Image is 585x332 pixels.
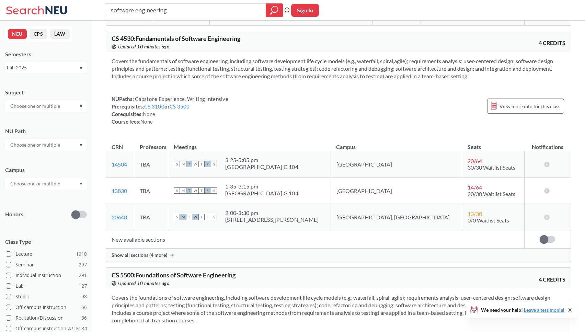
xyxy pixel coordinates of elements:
[140,118,153,125] span: None
[468,210,482,217] span: 13 / 30
[468,158,482,164] span: 20 / 64
[7,141,65,149] input: Choose one or multiple
[5,210,23,218] p: Honors
[225,190,298,197] div: [GEOGRAPHIC_DATA] G 104
[81,314,87,322] span: 36
[192,214,198,220] span: W
[225,209,319,216] div: 2:00 - 3:30 pm
[134,96,228,102] span: Capstone Experience, Writing Intensive
[186,161,192,167] span: T
[481,308,564,312] span: We need your help!
[79,282,87,290] span: 127
[331,204,462,230] td: [GEOGRAPHIC_DATA], [GEOGRAPHIC_DATA]
[112,214,127,220] a: 20648
[79,67,83,70] svg: Dropdown arrow
[112,143,123,151] div: CRN
[270,5,278,15] svg: magnifying glass
[462,136,524,151] th: Seats
[112,57,565,80] section: Covers the fundamentals of software engineering, including software development life cycle models...
[144,103,164,110] a: CS 3100
[225,157,298,163] div: 3:25 - 5:05 pm
[112,187,127,194] a: 13830
[134,136,168,151] th: Professors
[331,151,462,178] td: [GEOGRAPHIC_DATA]
[6,271,87,280] label: Individual Instruction
[331,136,462,151] th: Campus
[225,183,298,190] div: 1:35 - 3:15 pm
[106,249,571,262] div: Show all sections (4 more)
[134,151,168,178] td: TBA
[6,303,87,312] label: Off-campus instruction
[5,62,87,73] div: Fall 2025Dropdown arrow
[539,39,565,47] span: 4 CREDITS
[180,161,186,167] span: M
[5,178,87,190] div: Dropdown arrow
[198,187,205,194] span: T
[468,164,515,171] span: 30/30 Waitlist Seats
[6,260,87,269] label: Seminar
[134,204,168,230] td: TBA
[468,191,515,197] span: 30/30 Waitlist Seats
[192,187,198,194] span: W
[211,161,217,167] span: S
[79,144,83,147] svg: Dropdown arrow
[118,43,169,50] span: Updated 10 minutes ago
[112,35,240,42] span: CS 4530 : Fundamentals of Software Engineering
[134,178,168,204] td: TBA
[7,64,79,71] div: Fall 2025
[5,238,87,245] span: Class Type
[5,50,87,58] div: Semesters
[524,136,571,151] th: Notifications
[5,166,87,174] div: Campus
[174,214,180,220] span: S
[186,214,192,220] span: T
[118,279,169,287] span: Updated 10 minutes ago
[180,214,186,220] span: M
[30,29,47,39] button: CPS
[168,136,331,151] th: Meetings
[170,103,190,110] a: CS 3500
[79,272,87,279] span: 291
[225,216,319,223] div: [STREET_ADDRESS][PERSON_NAME]
[8,29,27,39] button: NEU
[79,261,87,268] span: 297
[539,276,565,283] span: 4 CREDITS
[266,3,283,17] div: magnifying glass
[211,214,217,220] span: S
[112,271,236,279] span: CS 5500 : Foundations of Software Engineering
[468,217,509,224] span: 0/0 Waitlist Seats
[468,184,482,191] span: 14 / 64
[205,161,211,167] span: F
[6,250,87,259] label: Lecture
[205,214,211,220] span: F
[291,4,319,17] button: Sign In
[81,293,87,300] span: 98
[110,4,261,16] input: Class, professor, course number, "phrase"
[76,250,87,258] span: 1918
[205,187,211,194] span: F
[7,180,65,188] input: Choose one or multiple
[5,127,87,135] div: NU Path
[524,307,564,313] a: Leave a testimonial
[79,105,83,108] svg: Dropdown arrow
[174,187,180,194] span: S
[198,214,205,220] span: T
[192,161,198,167] span: W
[6,282,87,290] label: Lab
[174,161,180,167] span: S
[6,292,87,301] label: Studio
[143,111,155,117] span: None
[79,183,83,185] svg: Dropdown arrow
[198,161,205,167] span: T
[5,139,87,151] div: Dropdown arrow
[5,89,87,96] div: Subject
[500,102,560,111] span: View more info for this class
[106,230,524,249] td: New available sections
[6,313,87,322] label: Recitation/Discussion
[331,178,462,204] td: [GEOGRAPHIC_DATA]
[112,161,127,168] a: 14504
[7,102,65,110] input: Choose one or multiple
[81,304,87,311] span: 66
[225,163,298,170] div: [GEOGRAPHIC_DATA] G 104
[5,100,87,112] div: Dropdown arrow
